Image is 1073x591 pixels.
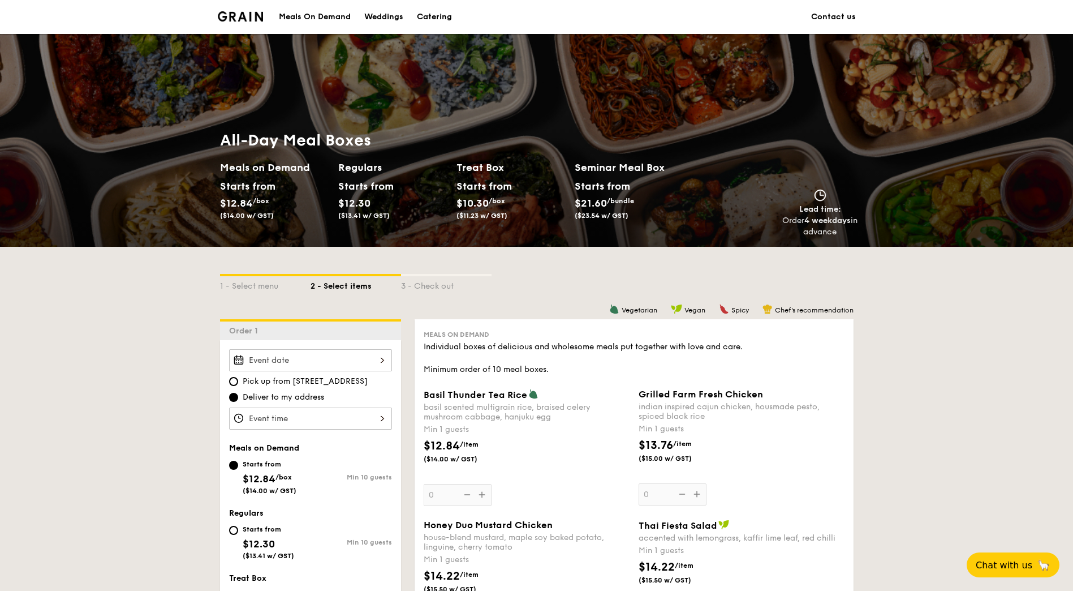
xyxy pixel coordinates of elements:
img: Grain [218,11,264,22]
span: ($13.41 w/ GST) [243,552,294,560]
div: Min 1 guests [424,554,630,566]
span: ($14.00 w/ GST) [220,212,274,220]
div: Starts from [338,178,389,195]
span: ($11.23 w/ GST) [456,212,507,220]
div: Starts from [243,460,296,469]
input: Starts from$12.30($13.41 w/ GST)Min 10 guests [229,526,238,535]
span: /bundle [607,197,634,205]
h2: Regulars [338,160,447,175]
img: icon-chef-hat.a58ddaea.svg [762,304,773,314]
input: Event date [229,349,392,371]
span: /box [275,473,292,481]
span: Meals on Demand [229,443,299,453]
span: Pick up from [STREET_ADDRESS] [243,376,368,387]
span: $12.84 [243,473,275,485]
span: Honey Duo Mustard Chicken [424,520,553,530]
span: 🦙 [1037,559,1050,572]
div: basil scented multigrain rice, braised celery mushroom cabbage, hanjuku egg [424,402,630,422]
span: ($13.41 w/ GST) [338,212,390,220]
span: $12.84 [220,197,253,209]
img: icon-vegetarian.fe4039eb.svg [609,304,619,314]
span: Chat with us [976,560,1032,571]
img: icon-spicy.37a8142b.svg [719,304,729,314]
span: Deliver to my address [243,392,324,403]
img: icon-clock.2db775ea.svg [812,189,829,202]
span: $10.30 [456,197,489,209]
span: Meals on Demand [424,331,489,339]
div: 3 - Check out [401,276,492,292]
span: /box [253,197,269,205]
div: Min 1 guests [424,424,630,435]
input: Pick up from [STREET_ADDRESS] [229,377,238,386]
div: Starts from [243,525,294,534]
div: house-blend mustard, maple soy baked potato, linguine, cherry tomato [424,533,630,552]
span: Spicy [731,306,749,314]
span: Regulars [229,508,264,518]
span: /item [675,562,693,569]
div: Starts from [220,178,270,195]
div: Starts from [456,178,507,195]
div: Min 1 guests [639,545,844,556]
h1: All-Day Meal Boxes [220,130,693,151]
div: 1 - Select menu [220,276,311,292]
span: $12.84 [424,439,460,453]
img: icon-vegetarian.fe4039eb.svg [528,389,538,399]
span: ($23.54 w/ GST) [575,212,628,220]
span: /box [489,197,505,205]
span: ($15.50 w/ GST) [639,576,716,585]
h2: Seminar Meal Box [575,160,693,175]
span: ($15.00 w/ GST) [639,454,716,463]
span: Thai Fiesta Salad [639,520,717,531]
span: /item [460,571,479,579]
input: Event time [229,408,392,430]
div: Individual boxes of delicious and wholesome meals put together with love and care. Minimum order ... [424,341,844,375]
span: /item [673,440,692,448]
span: Basil Thunder Tea Rice [424,389,527,400]
h2: Treat Box [456,160,566,175]
span: $13.76 [639,439,673,452]
span: Chef's recommendation [775,306,854,314]
img: icon-vegan.f8ff3823.svg [718,520,730,530]
div: Min 1 guests [639,423,844,435]
button: Chat with us🦙 [967,553,1059,577]
div: 2 - Select items [311,276,401,292]
span: Lead time: [799,204,841,214]
span: Order 1 [229,326,262,336]
img: icon-vegan.f8ff3823.svg [671,304,682,314]
h2: Meals on Demand [220,160,329,175]
span: Grilled Farm Fresh Chicken [639,389,763,400]
a: Logotype [218,11,264,22]
span: $14.22 [424,569,460,583]
span: Vegan [684,306,705,314]
span: $21.60 [575,197,607,209]
div: accented with lemongrass, kaffir lime leaf, red chilli [639,533,844,543]
span: Vegetarian [622,306,657,314]
input: Deliver to my address [229,393,238,402]
span: $14.22 [639,560,675,574]
div: Min 10 guests [311,538,392,546]
div: indian inspired cajun chicken, housmade pesto, spiced black rice [639,402,844,421]
input: Starts from$12.84/box($14.00 w/ GST)Min 10 guests [229,461,238,470]
span: ($14.00 w/ GST) [424,455,501,464]
strong: 4 weekdays [804,216,851,225]
div: Starts from [575,178,630,195]
div: Order in advance [782,215,858,238]
div: Min 10 guests [311,473,392,481]
span: $12.30 [243,538,275,550]
span: ($14.00 w/ GST) [243,487,296,495]
span: /item [460,440,479,448]
span: Treat Box [229,573,266,583]
span: $12.30 [338,197,370,209]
